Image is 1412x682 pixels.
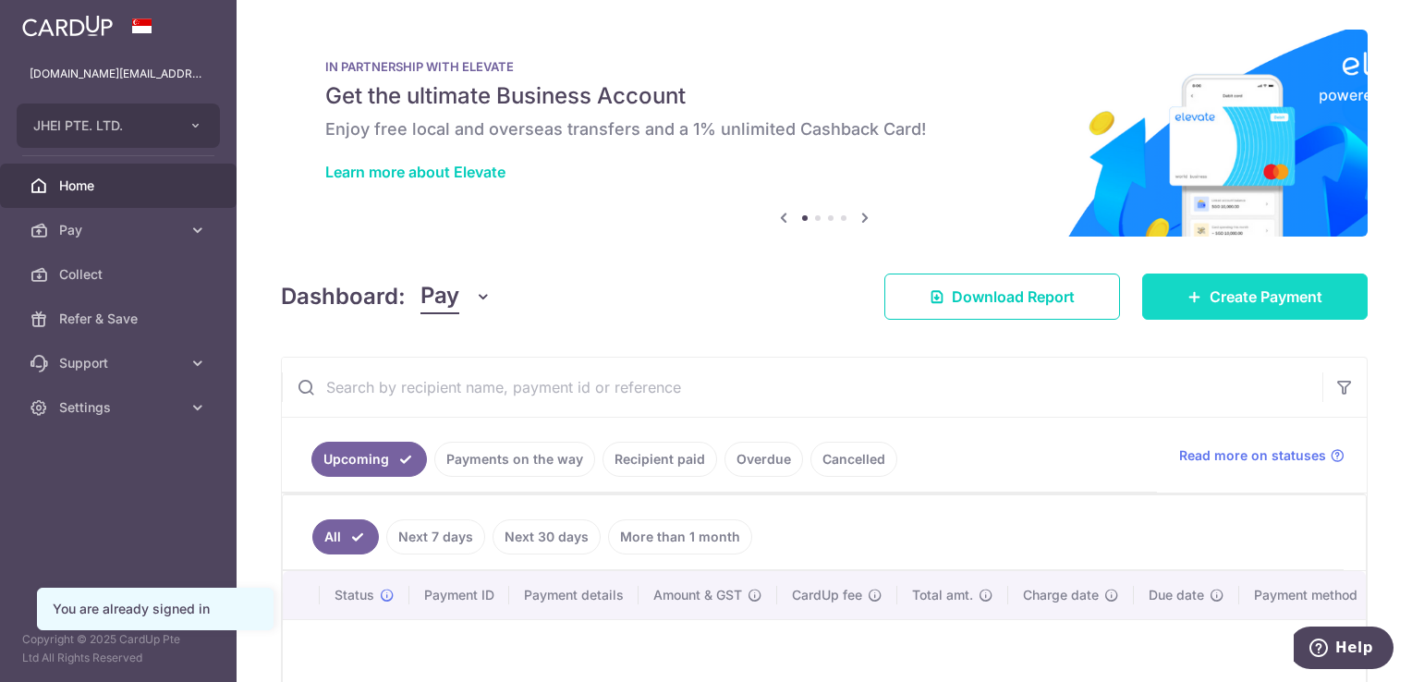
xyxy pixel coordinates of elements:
a: Recipient paid [603,442,717,477]
p: IN PARTNERSHIP WITH ELEVATE [325,59,1323,74]
a: Read more on statuses [1179,446,1345,465]
a: Overdue [724,442,803,477]
a: Download Report [884,274,1120,320]
span: Create Payment [1210,286,1322,308]
span: Pay [420,279,459,314]
h4: Dashboard: [281,280,406,313]
th: Payment method [1239,571,1380,619]
h6: Enjoy free local and overseas transfers and a 1% unlimited Cashback Card! [325,118,1323,140]
h5: Get the ultimate Business Account [325,81,1323,111]
span: JHEI PTE. LTD. [33,116,170,135]
img: CardUp [22,15,113,37]
button: Pay [420,279,492,314]
a: Next 7 days [386,519,485,554]
span: Support [59,354,181,372]
span: CardUp fee [792,586,862,604]
a: Next 30 days [493,519,601,554]
span: Total amt. [912,586,973,604]
a: Upcoming [311,442,427,477]
a: Cancelled [810,442,897,477]
p: [DOMAIN_NAME][EMAIL_ADDRESS][DOMAIN_NAME] [30,65,207,83]
iframe: Opens a widget where you can find more information [1294,627,1394,673]
a: Create Payment [1142,274,1368,320]
span: Read more on statuses [1179,446,1326,465]
img: Renovation banner [281,30,1368,237]
a: Learn more about Elevate [325,163,505,181]
a: Payments on the way [434,442,595,477]
span: Pay [59,221,181,239]
span: Collect [59,265,181,284]
span: Status [335,586,374,604]
a: All [312,519,379,554]
span: Download Report [952,286,1075,308]
th: Payment details [509,571,639,619]
span: Due date [1149,586,1204,604]
div: You are already signed in [53,600,258,618]
span: Refer & Save [59,310,181,328]
span: Settings [59,398,181,417]
th: Payment ID [409,571,509,619]
span: Charge date [1023,586,1099,604]
a: More than 1 month [608,519,752,554]
span: Home [59,177,181,195]
button: JHEI PTE. LTD. [17,104,220,148]
span: Amount & GST [653,586,742,604]
input: Search by recipient name, payment id or reference [282,358,1322,417]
